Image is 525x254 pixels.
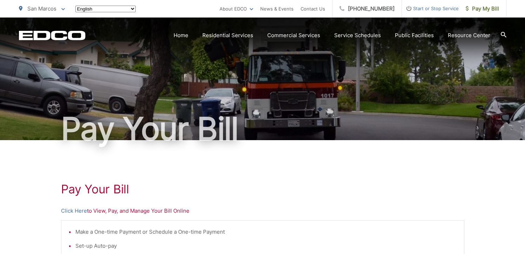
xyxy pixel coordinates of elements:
[395,31,434,40] a: Public Facilities
[19,30,86,40] a: EDCD logo. Return to the homepage.
[466,5,499,13] span: Pay My Bill
[202,31,253,40] a: Residential Services
[334,31,381,40] a: Service Schedules
[301,5,325,13] a: Contact Us
[75,228,457,236] li: Make a One-time Payment or Schedule a One-time Payment
[61,182,464,196] h1: Pay Your Bill
[61,207,87,215] a: Click Here
[448,31,490,40] a: Resource Center
[220,5,253,13] a: About EDCO
[267,31,320,40] a: Commercial Services
[75,6,136,12] select: Select a language
[61,207,464,215] p: to View, Pay, and Manage Your Bill Online
[19,111,506,146] h1: Pay Your Bill
[27,5,56,12] span: San Marcos
[75,242,457,250] li: Set-up Auto-pay
[260,5,294,13] a: News & Events
[174,31,188,40] a: Home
